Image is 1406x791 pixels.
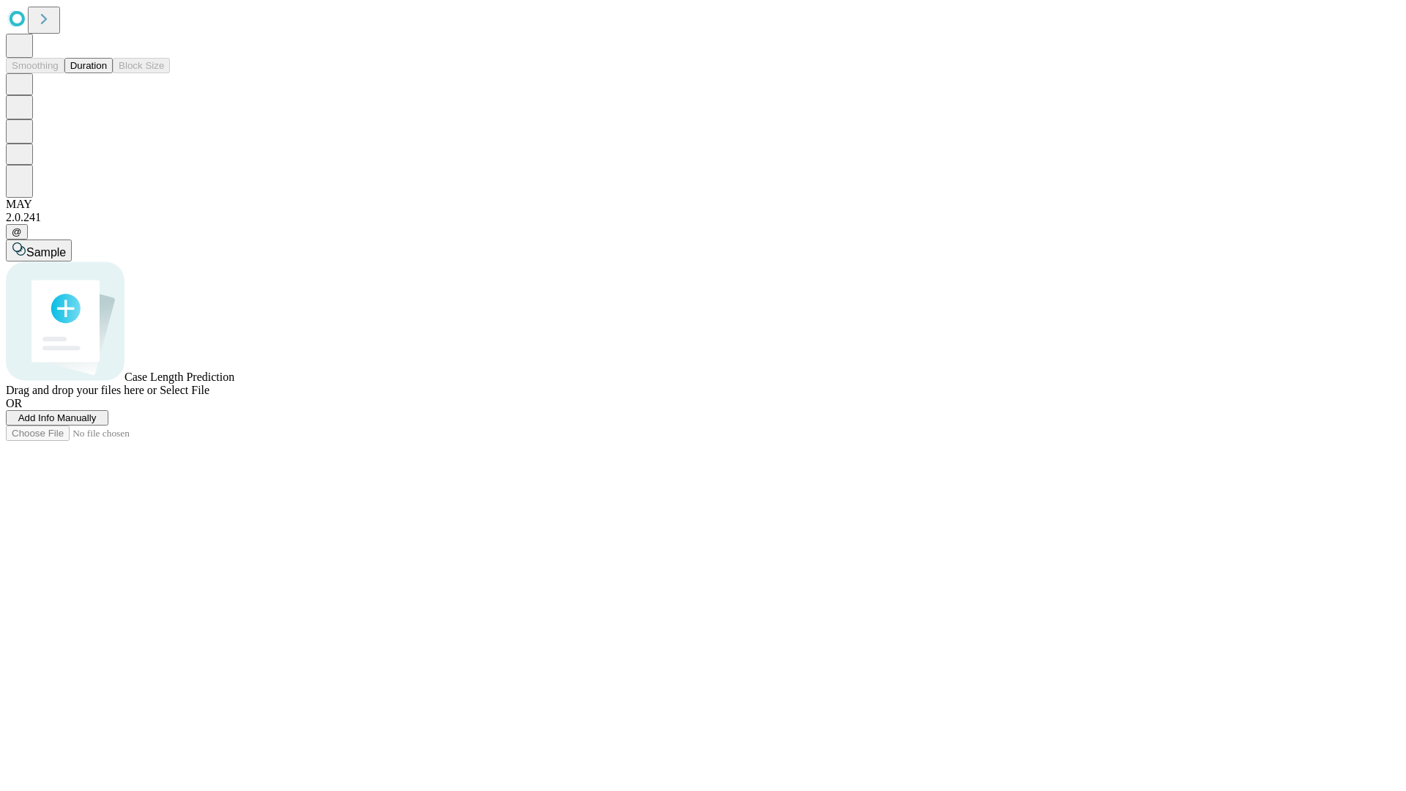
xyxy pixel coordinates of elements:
[6,239,72,261] button: Sample
[6,384,157,396] span: Drag and drop your files here or
[6,58,64,73] button: Smoothing
[12,226,22,237] span: @
[6,397,22,409] span: OR
[6,224,28,239] button: @
[113,58,170,73] button: Block Size
[6,198,1400,211] div: MAY
[6,410,108,426] button: Add Info Manually
[124,371,234,383] span: Case Length Prediction
[6,211,1400,224] div: 2.0.241
[160,384,209,396] span: Select File
[64,58,113,73] button: Duration
[26,246,66,259] span: Sample
[18,412,97,423] span: Add Info Manually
